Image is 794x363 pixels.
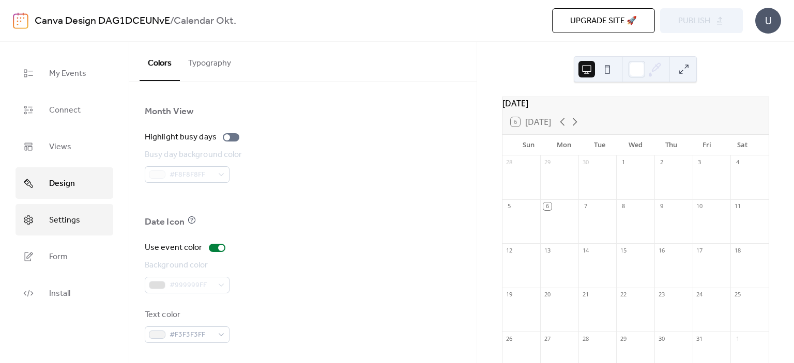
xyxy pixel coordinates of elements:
div: 31 [696,335,704,342]
a: Install [16,277,113,309]
div: 30 [658,335,665,342]
div: Highlight busy days [145,131,217,144]
div: 27 [543,335,551,342]
div: 1 [734,335,741,342]
div: [DATE] [502,97,769,109]
div: U [755,8,781,34]
div: 17 [696,246,704,254]
span: Connect [49,102,81,118]
div: 23 [658,291,665,298]
span: Install [49,286,70,302]
div: 4 [734,159,741,166]
div: 22 [619,291,627,298]
div: 11 [734,202,741,210]
span: Views [49,139,71,155]
div: 9 [658,202,665,210]
div: Sun [511,135,546,155]
span: #F3F3F3FF [170,329,213,341]
div: Date Icon [145,216,185,228]
div: Thu [653,135,689,155]
div: Tue [582,135,618,155]
button: Typography [180,42,239,80]
div: 13 [543,246,551,254]
span: Upgrade site 🚀 [570,15,637,27]
a: Form [16,241,113,272]
div: Text color [145,309,227,321]
span: Form [49,249,68,265]
b: / [170,11,174,31]
div: 29 [619,335,627,342]
div: 28 [506,159,513,166]
div: 24 [696,291,704,298]
div: 14 [582,246,589,254]
div: 19 [506,291,513,298]
span: Design [49,176,75,192]
div: Month View [145,105,193,118]
div: 20 [543,291,551,298]
a: Canva Design DAG1DCEUNvE [35,11,170,31]
div: 3 [696,159,704,166]
div: 28 [582,335,589,342]
div: 16 [658,246,665,254]
div: 2 [658,159,665,166]
div: 10 [696,202,704,210]
b: Calendar Okt. [174,11,236,31]
a: Connect [16,94,113,125]
div: Mon [546,135,582,155]
a: Views [16,131,113,162]
div: 29 [543,159,551,166]
div: Fri [689,135,725,155]
a: Design [16,167,113,199]
button: Upgrade site 🚀 [552,8,655,33]
div: Wed [618,135,653,155]
div: Background color [145,259,227,272]
div: 5 [506,202,513,210]
a: My Events [16,57,113,89]
div: 30 [582,159,589,166]
div: 8 [619,202,627,210]
div: 25 [734,291,741,298]
button: Colors [140,42,180,81]
div: 7 [582,202,589,210]
div: 6 [543,202,551,210]
a: Settings [16,204,113,235]
img: logo [13,12,28,29]
div: 26 [506,335,513,342]
span: My Events [49,66,86,82]
div: 18 [734,246,741,254]
div: Busy day background color [145,149,242,161]
div: Sat [725,135,760,155]
div: 1 [619,159,627,166]
div: 21 [582,291,589,298]
div: 15 [619,246,627,254]
div: Use event color [145,242,203,254]
span: Settings [49,212,80,228]
div: 12 [506,246,513,254]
